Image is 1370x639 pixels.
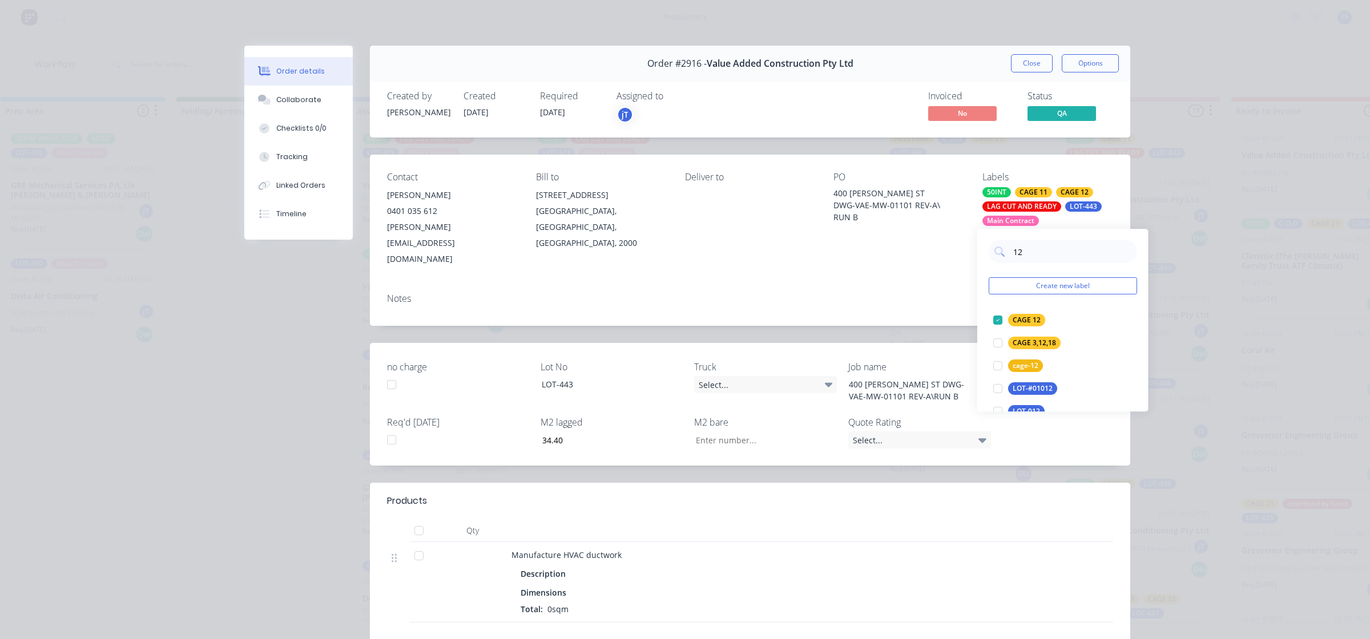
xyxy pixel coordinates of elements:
div: [STREET_ADDRESS][GEOGRAPHIC_DATA], [GEOGRAPHIC_DATA], [GEOGRAPHIC_DATA], 2000 [536,187,667,251]
div: Status [1027,91,1113,102]
div: [PERSON_NAME] [387,187,518,203]
div: cage-12 [1008,359,1043,372]
div: Created by [387,91,450,102]
label: M2 bare [694,415,837,429]
div: [PERSON_NAME] [387,106,450,118]
div: PO [833,172,964,183]
div: LAG CUT AND READY [982,201,1061,212]
button: Order details [244,57,353,86]
input: Enter number... [533,431,683,448]
div: Deliver to [685,172,816,183]
span: [DATE] [540,107,565,118]
div: CAGE 12 [1008,314,1045,326]
div: [PERSON_NAME][EMAIL_ADDRESS][DOMAIN_NAME] [387,219,518,267]
label: no charge [387,360,530,374]
button: QA [1027,106,1096,123]
div: Linked Orders [276,180,325,191]
div: Main Contract [982,216,1039,226]
button: Checklists 0/0 [244,114,353,143]
button: Tracking [244,143,353,171]
div: LOT-443 [533,376,675,393]
div: Contact [387,172,518,183]
span: 0sqm [543,604,573,614]
div: Created [464,91,526,102]
button: Close [1011,54,1053,72]
span: Order #2916 - [647,58,707,69]
div: Checklists 0/0 [276,123,327,134]
div: 400 [PERSON_NAME] ST DWG-VAE-MW-01101 REV-A\RUN B [840,376,982,405]
span: Dimensions [521,587,566,598]
label: M2 lagged [541,415,683,429]
button: jT [616,106,634,123]
span: Manufacture HVAC ductwork [511,549,622,560]
input: Search labels [1012,240,1131,263]
input: Enter number... [686,431,837,448]
label: Lot No [541,360,683,374]
button: Options [1062,54,1119,72]
button: LOT-#01012 [989,381,1062,397]
button: LOT-012 [989,403,1049,419]
div: Invoiced [928,91,1014,102]
div: Select... [848,431,991,448]
span: Value Added Construction Pty Ltd [707,58,853,69]
div: CAGE 12 [1056,187,1093,197]
div: Qty [438,519,507,542]
div: 0401 035 612 [387,203,518,219]
span: QA [1027,106,1096,120]
button: Linked Orders [244,171,353,200]
div: Order details [276,66,325,76]
div: LOT-443 [1065,201,1102,212]
button: Create new label [989,277,1137,294]
div: Description [521,565,570,582]
button: Collaborate [244,86,353,114]
div: Bill to [536,172,667,183]
button: CAGE 12 [989,312,1050,328]
div: Tracking [276,152,308,162]
div: [STREET_ADDRESS] [536,187,667,203]
span: Total: [521,604,543,614]
div: Required [540,91,603,102]
div: Assigned to [616,91,731,102]
div: 400 [PERSON_NAME] ST DWG-VAE-MW-01101 REV-A\ RUN B [833,187,964,223]
button: cage-12 [989,358,1047,374]
div: CAGE 11 [1015,187,1052,197]
label: Quote Rating [848,415,991,429]
span: [DATE] [464,107,489,118]
div: Labels [982,172,1113,183]
span: No [928,106,997,120]
label: Job name [848,360,991,374]
div: Collaborate [276,95,321,105]
div: Select... [694,376,837,393]
label: Truck [694,360,837,374]
div: [GEOGRAPHIC_DATA], [GEOGRAPHIC_DATA], [GEOGRAPHIC_DATA], 2000 [536,203,667,251]
div: 50INT [982,187,1011,197]
label: Req'd [DATE] [387,415,530,429]
div: Timeline [276,209,307,219]
button: CAGE 3,12,18 [989,335,1065,351]
div: CAGE 3,12,18 [1008,337,1061,349]
div: [PERSON_NAME]0401 035 612[PERSON_NAME][EMAIL_ADDRESS][DOMAIN_NAME] [387,187,518,267]
div: LOT-012 [1008,405,1045,418]
div: Notes [387,293,1113,304]
div: Products [387,494,427,508]
button: Timeline [244,200,353,228]
div: LOT-#01012 [1008,382,1057,395]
